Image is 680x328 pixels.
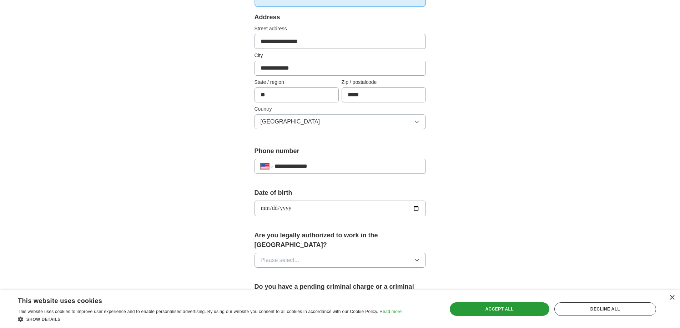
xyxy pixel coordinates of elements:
[255,114,426,129] button: [GEOGRAPHIC_DATA]
[255,188,426,198] label: Date of birth
[255,253,426,268] button: Please select...
[255,12,426,22] div: Address
[255,52,426,59] label: City
[18,294,384,305] div: This website uses cookies
[18,309,378,314] span: This website uses cookies to improve user experience and to enable personalised advertising. By u...
[255,146,426,156] label: Phone number
[26,317,61,322] span: Show details
[255,282,426,301] label: Do you have a pending criminal charge or a criminal conviction in any jurisdiction?
[342,79,426,86] label: Zip / postalcode
[379,309,402,314] a: Read more, opens a new window
[255,79,339,86] label: State / region
[261,117,320,126] span: [GEOGRAPHIC_DATA]
[261,256,299,264] span: Please select...
[255,105,426,113] label: Country
[450,302,549,316] div: Accept all
[255,231,426,250] label: Are you legally authorized to work in the [GEOGRAPHIC_DATA]?
[554,302,656,316] div: Decline all
[669,295,675,301] div: Close
[18,316,402,323] div: Show details
[255,25,426,32] label: Street address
